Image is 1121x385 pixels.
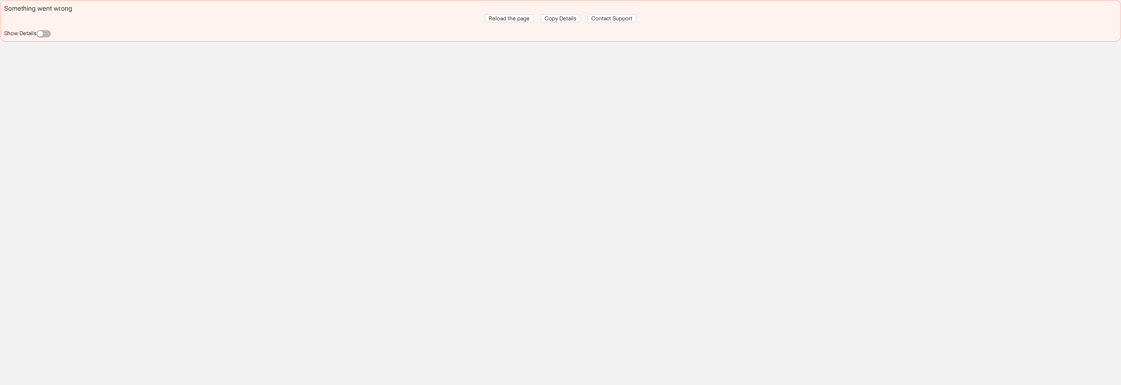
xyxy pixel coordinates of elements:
[591,15,632,22] span: Contact Support
[4,30,37,37] label: Show Details
[4,4,1117,12] div: Something went wrong
[545,15,576,22] span: Copy Details
[485,14,533,22] button: Reload the page
[588,14,636,22] button: Contact Support
[541,14,580,22] button: Copy Details
[489,15,530,22] span: Reload the page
